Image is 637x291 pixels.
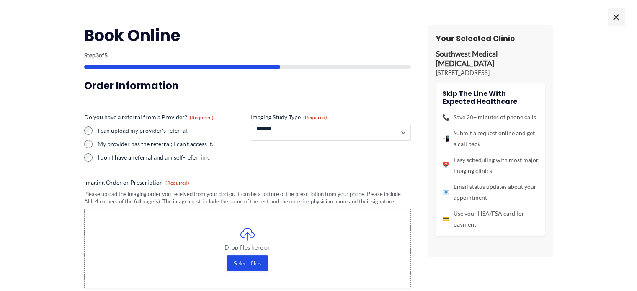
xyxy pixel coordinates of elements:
[165,180,189,186] span: (Required)
[251,113,411,121] label: Imaging Study Type
[436,49,545,69] p: Southwest Medical [MEDICAL_DATA]
[95,52,99,59] span: 3
[442,112,449,123] span: 📞
[442,133,449,144] span: 📲
[84,79,411,92] h3: Order Information
[84,52,411,58] p: Step of
[442,112,539,123] li: Save 20+ minutes of phone calls
[442,187,449,198] span: 📧
[98,126,244,135] label: I can upload my provider's referral.
[84,190,411,206] div: Please upload the imaging order you received from your doctor. It can be a picture of the prescri...
[442,214,449,224] span: 💳
[442,128,539,149] li: Submit a request online and get a call back
[84,25,411,46] h2: Book Online
[190,114,214,121] span: (Required)
[303,114,327,121] span: (Required)
[436,69,545,77] p: [STREET_ADDRESS]
[442,160,449,171] span: 📅
[227,255,268,271] button: select files, imaging order or prescription(required)
[608,8,624,25] span: ×
[436,33,545,43] h3: Your Selected Clinic
[98,153,244,162] label: I don't have a referral and am self-referring.
[98,140,244,148] label: My provider has the referral; I can't access it.
[442,181,539,203] li: Email status updates about your appointment
[442,208,539,230] li: Use your HSA/FSA card for payment
[104,52,108,59] span: 5
[442,90,539,106] h4: Skip the line with Expected Healthcare
[84,113,214,121] legend: Do you have a referral from a Provider?
[84,178,411,187] label: Imaging Order or Prescription
[101,245,394,250] span: Drop files here or
[442,155,539,176] li: Easy scheduling with most major imaging clinics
